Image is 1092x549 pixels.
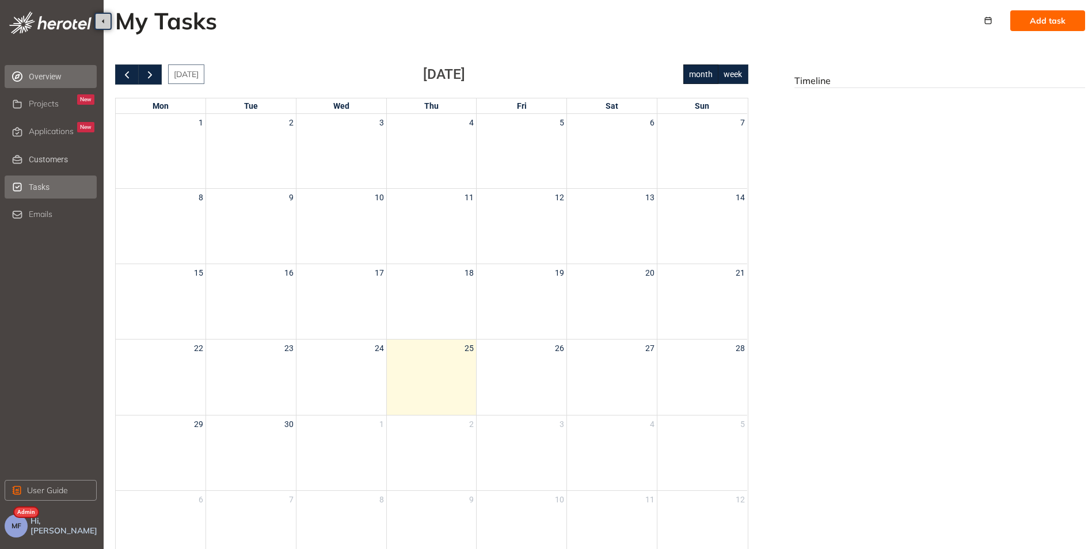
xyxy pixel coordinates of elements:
a: September 22, 2025 [192,340,206,357]
td: September 16, 2025 [206,264,296,340]
button: [DATE] [168,64,204,84]
a: October 2, 2025 [467,415,476,433]
a: October 5, 2025 [738,415,747,433]
a: September 28, 2025 [733,340,747,357]
span: Emails [29,209,52,219]
button: User Guide [5,480,97,501]
span: Hi, [PERSON_NAME] [31,516,99,536]
td: September 28, 2025 [657,340,747,415]
a: September 15, 2025 [192,264,206,281]
h2: My Tasks [115,7,978,35]
button: Add task [1010,10,1085,31]
span: Projects [29,99,59,109]
a: October 11, 2025 [643,491,657,508]
a: September 26, 2025 [553,340,566,357]
td: September 14, 2025 [657,189,747,264]
a: October 12, 2025 [733,491,747,508]
td: September 30, 2025 [206,415,296,490]
a: September 21, 2025 [733,264,747,281]
a: September 12, 2025 [553,189,566,206]
a: September 27, 2025 [643,340,657,357]
a: September 19, 2025 [553,264,566,281]
a: Friday [515,98,529,113]
td: October 4, 2025 [567,415,657,490]
td: September 6, 2025 [567,114,657,189]
div: New [77,94,94,105]
span: Timeline [794,75,831,86]
span: Customers [29,148,94,171]
a: September 18, 2025 [462,264,476,281]
a: September 24, 2025 [372,340,386,357]
td: September 3, 2025 [296,114,386,189]
a: September 14, 2025 [733,189,747,206]
a: September 25, 2025 [462,340,476,357]
a: September 1, 2025 [196,114,206,131]
button: Next month [138,64,162,85]
a: September 20, 2025 [643,264,657,281]
td: September 9, 2025 [206,189,296,264]
td: September 27, 2025 [567,340,657,415]
td: September 17, 2025 [296,264,386,340]
a: Tuesday [242,98,260,113]
td: September 4, 2025 [386,114,477,189]
div: New [77,122,94,132]
a: October 9, 2025 [467,491,476,508]
a: Sunday [693,98,711,113]
button: MF [5,514,28,537]
a: September 3, 2025 [377,114,386,131]
a: September 17, 2025 [372,264,386,281]
a: September 9, 2025 [287,189,296,206]
td: September 21, 2025 [657,264,747,340]
a: October 8, 2025 [377,491,386,508]
span: Tasks [29,176,94,199]
td: September 25, 2025 [386,340,477,415]
td: October 1, 2025 [296,415,386,490]
td: September 18, 2025 [386,264,477,340]
a: October 7, 2025 [287,491,296,508]
a: Wednesday [331,98,352,113]
span: Add task [1030,14,1066,27]
button: month [683,64,718,84]
td: September 13, 2025 [567,189,657,264]
span: Applications [29,127,74,136]
span: Overview [29,65,94,88]
td: September 19, 2025 [477,264,567,340]
a: September 7, 2025 [738,114,747,131]
td: September 24, 2025 [296,340,386,415]
a: September 29, 2025 [192,415,206,433]
a: September 4, 2025 [467,114,476,131]
td: September 20, 2025 [567,264,657,340]
a: September 23, 2025 [282,340,296,357]
td: September 2, 2025 [206,114,296,189]
a: October 4, 2025 [648,415,657,433]
td: September 22, 2025 [116,340,206,415]
a: September 16, 2025 [282,264,296,281]
td: September 7, 2025 [657,114,747,189]
td: October 3, 2025 [477,415,567,490]
a: October 3, 2025 [557,415,566,433]
a: October 10, 2025 [553,491,566,508]
td: September 15, 2025 [116,264,206,340]
a: September 30, 2025 [282,415,296,433]
a: October 6, 2025 [196,491,206,508]
button: Previous month [115,64,139,85]
a: September 2, 2025 [287,114,296,131]
td: September 11, 2025 [386,189,477,264]
a: September 6, 2025 [648,114,657,131]
a: September 11, 2025 [462,189,476,206]
a: Saturday [603,98,621,113]
a: October 1, 2025 [377,415,386,433]
a: September 5, 2025 [557,114,566,131]
a: Thursday [422,98,441,113]
td: September 8, 2025 [116,189,206,264]
td: September 23, 2025 [206,340,296,415]
a: Monday [150,98,171,113]
h2: [DATE] [423,63,465,86]
a: September 8, 2025 [196,189,206,206]
button: week [718,64,748,84]
img: logo [9,12,92,34]
td: September 10, 2025 [296,189,386,264]
td: September 1, 2025 [116,114,206,189]
a: September 10, 2025 [372,189,386,206]
td: September 5, 2025 [477,114,567,189]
